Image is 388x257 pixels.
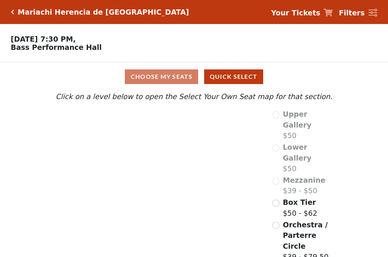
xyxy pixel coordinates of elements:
[271,9,320,17] strong: Your Tickets
[97,129,188,158] path: Lower Gallery - Seats Available: 0
[204,69,263,84] button: Quick Select
[283,109,334,141] label: $50
[283,221,327,250] span: Orchestra / Parterre Circle
[283,197,317,218] label: $50 - $62
[283,110,311,129] span: Upper Gallery
[283,142,334,174] label: $50
[339,8,377,18] a: Filters
[54,91,334,102] p: Click on a level below to open the Select Your Own Seat map for that section.
[283,175,325,196] label: $39 - $50
[271,8,333,18] a: Your Tickets
[18,8,189,17] h5: Mariachi Herencia de [GEOGRAPHIC_DATA]
[138,184,225,236] path: Orchestra / Parterre Circle - Seats Available: 641
[11,9,14,15] a: Click here to go back to filters
[91,113,176,133] path: Upper Gallery - Seats Available: 0
[283,143,311,162] span: Lower Gallery
[283,176,325,184] span: Mezzanine
[283,198,316,206] span: Box Tier
[339,9,365,17] strong: Filters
